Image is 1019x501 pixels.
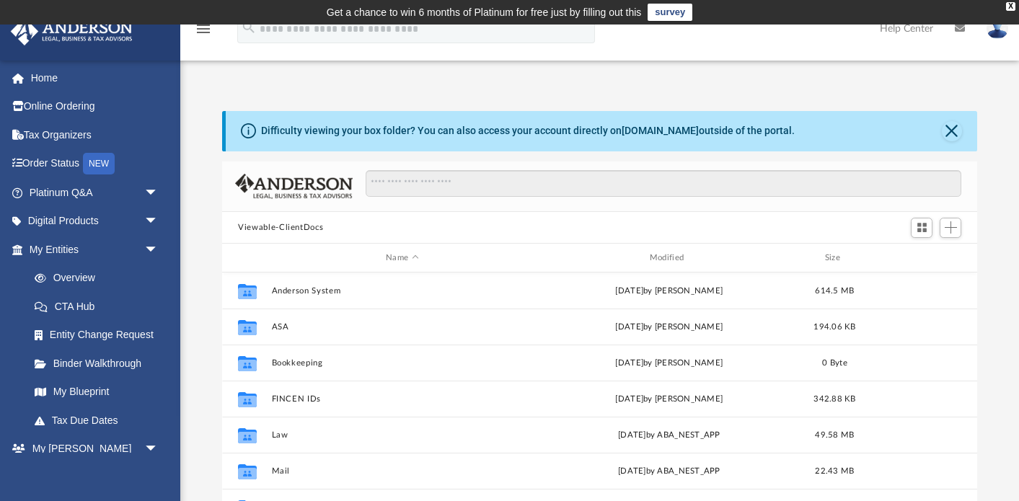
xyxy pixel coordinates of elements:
[229,252,265,265] div: id
[195,27,212,37] a: menu
[272,394,533,404] button: FINCEN IDs
[366,170,961,198] input: Search files and folders
[539,429,800,442] div: [DATE] by ABA_NEST_APP
[327,4,642,21] div: Get a chance to win 6 months of Platinum for free just by filling out this
[20,349,180,378] a: Binder Walkthrough
[271,252,532,265] div: Name
[813,395,855,403] span: 342.88 KB
[648,4,692,21] a: survey
[10,92,180,121] a: Online Ordering
[870,252,971,265] div: id
[539,357,800,370] div: [DATE] by [PERSON_NAME]
[539,285,800,298] div: [DATE] by [PERSON_NAME]
[539,252,800,265] div: Modified
[911,218,932,238] button: Switch to Grid View
[10,120,180,149] a: Tax Organizers
[940,218,961,238] button: Add
[272,286,533,296] button: Anderson System
[272,430,533,440] button: Law
[806,252,864,265] div: Size
[813,323,855,331] span: 194.06 KB
[816,467,855,475] span: 22.43 MB
[6,17,137,45] img: Anderson Advisors Platinum Portal
[272,322,533,332] button: ASA
[10,435,173,481] a: My [PERSON_NAME] Teamarrow_drop_down
[195,20,212,37] i: menu
[10,207,180,236] a: Digital Productsarrow_drop_down
[144,207,173,236] span: arrow_drop_down
[20,264,180,293] a: Overview
[20,321,180,350] a: Entity Change Request
[822,359,847,367] span: 0 Byte
[241,19,257,35] i: search
[238,221,323,234] button: Viewable-ClientDocs
[272,358,533,368] button: Bookkeeping
[272,466,533,476] button: Mail
[20,378,173,407] a: My Blueprint
[539,321,800,334] div: [DATE] by [PERSON_NAME]
[942,121,962,141] button: Close
[10,149,180,179] a: Order StatusNEW
[987,18,1008,39] img: User Pic
[20,292,180,321] a: CTA Hub
[622,125,699,136] a: [DOMAIN_NAME]
[539,393,800,406] div: [DATE] by [PERSON_NAME]
[816,287,855,295] span: 614.5 MB
[20,406,180,435] a: Tax Due Dates
[539,465,800,478] div: [DATE] by ABA_NEST_APP
[816,431,855,439] span: 49.58 MB
[10,178,180,207] a: Platinum Q&Aarrow_drop_down
[144,178,173,208] span: arrow_drop_down
[144,235,173,265] span: arrow_drop_down
[10,235,180,264] a: My Entitiesarrow_drop_down
[1006,2,1015,11] div: close
[83,153,115,174] div: NEW
[144,435,173,464] span: arrow_drop_down
[10,63,180,92] a: Home
[261,123,795,138] div: Difficulty viewing your box folder? You can also access your account directly on outside of the p...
